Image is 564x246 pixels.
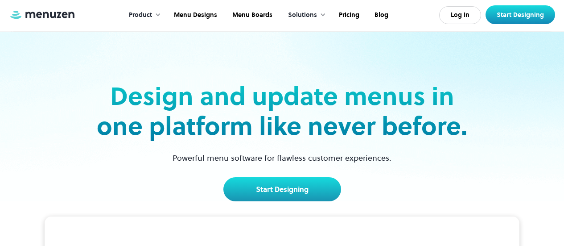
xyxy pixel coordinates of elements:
[165,1,224,29] a: Menu Designs
[223,177,341,201] a: Start Designing
[486,5,555,24] a: Start Designing
[161,152,403,164] p: Powerful menu software for flawless customer experiences.
[129,10,152,20] div: Product
[366,1,395,29] a: Blog
[288,10,317,20] div: Solutions
[224,1,279,29] a: Menu Boards
[330,1,366,29] a: Pricing
[120,1,165,29] div: Product
[439,6,481,24] a: Log In
[94,81,470,141] h2: Design and update menus in one platform like never before.
[279,1,330,29] div: Solutions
